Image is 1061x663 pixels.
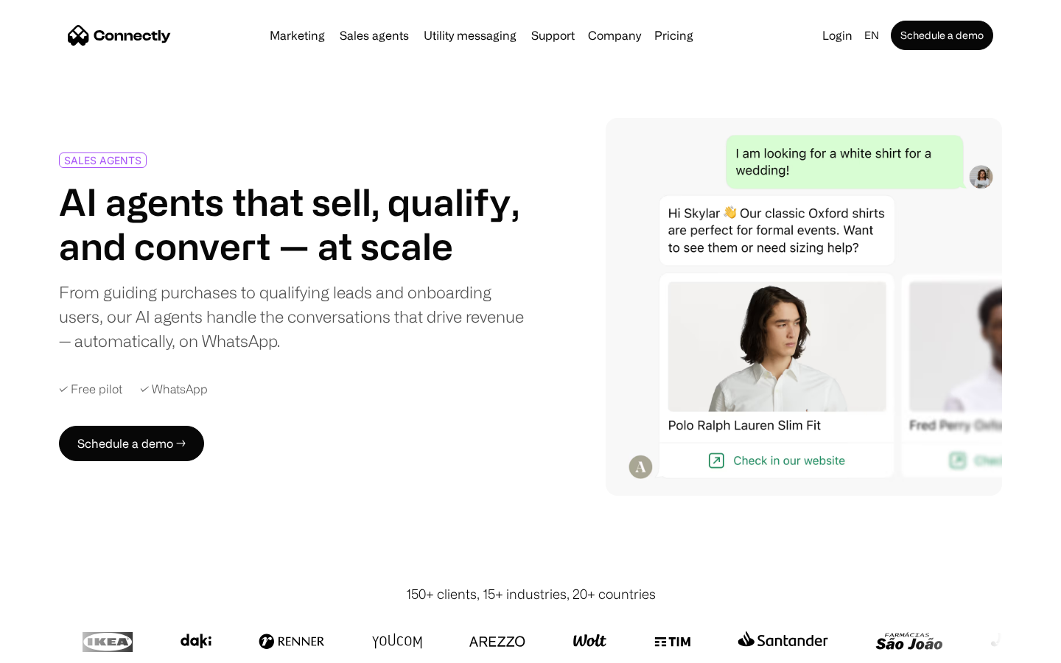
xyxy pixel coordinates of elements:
[140,382,208,396] div: ✓ WhatsApp
[816,25,858,46] a: Login
[334,29,415,41] a: Sales agents
[891,21,993,50] a: Schedule a demo
[864,25,879,46] div: en
[59,382,122,396] div: ✓ Free pilot
[525,29,581,41] a: Support
[59,426,204,461] a: Schedule a demo →
[588,25,641,46] div: Company
[264,29,331,41] a: Marketing
[59,280,525,353] div: From guiding purchases to qualifying leads and onboarding users, our AI agents handle the convers...
[15,636,88,658] aside: Language selected: English
[418,29,522,41] a: Utility messaging
[648,29,699,41] a: Pricing
[29,637,88,658] ul: Language list
[59,180,525,268] h1: AI agents that sell, qualify, and convert — at scale
[406,584,656,604] div: 150+ clients, 15+ industries, 20+ countries
[64,155,141,166] div: SALES AGENTS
